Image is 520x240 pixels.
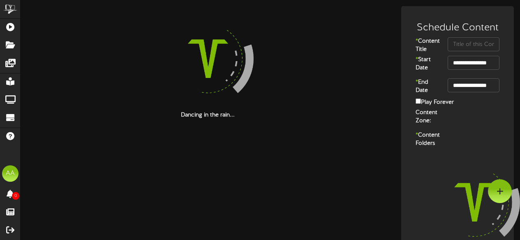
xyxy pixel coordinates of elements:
[409,23,506,33] h3: Schedule Content
[409,109,449,125] label: Content Zone:
[409,131,441,148] label: Content Folders
[12,192,19,200] span: 0
[409,78,441,95] label: End Date
[409,56,441,72] label: Start Date
[155,6,261,111] img: loading-spinner-4.png
[2,165,18,182] div: AA
[416,97,454,107] label: Play Forever
[181,112,235,118] strong: Dancing in the rain...
[448,37,499,51] input: Title of this Content
[409,37,441,54] label: Content Title
[416,98,421,104] input: Play Forever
